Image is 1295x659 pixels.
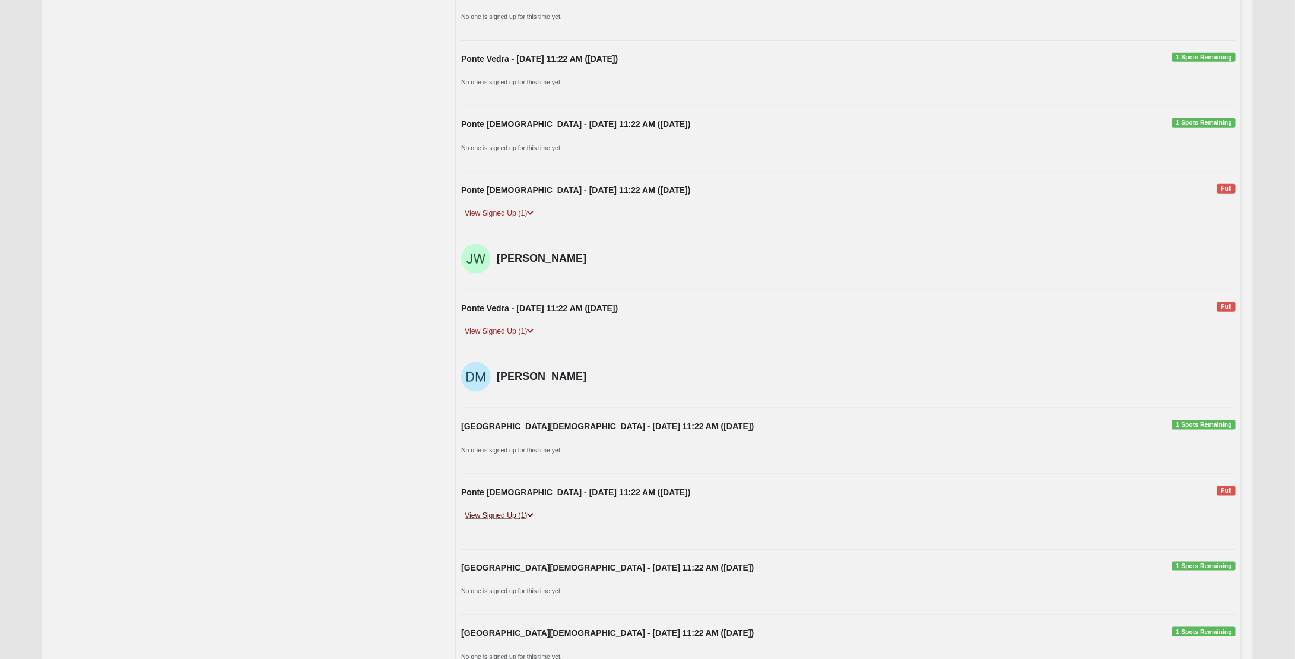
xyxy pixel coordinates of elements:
[1172,118,1236,128] span: 1 Spots Remaining
[461,628,754,638] strong: [GEOGRAPHIC_DATA][DEMOGRAPHIC_DATA] - [DATE] 11:22 AM ([DATE])
[461,207,537,220] a: View Signed Up (1)
[461,303,618,313] strong: Ponte Vedra - [DATE] 11:22 AM ([DATE])
[1217,302,1236,312] span: Full
[461,362,491,392] img: Derek Mountford
[497,370,707,384] h4: [PERSON_NAME]
[461,119,691,129] strong: Ponte [DEMOGRAPHIC_DATA] - [DATE] 11:22 AM ([DATE])
[461,422,754,431] strong: [GEOGRAPHIC_DATA][DEMOGRAPHIC_DATA] - [DATE] 11:22 AM ([DATE])
[461,487,691,497] strong: Ponte [DEMOGRAPHIC_DATA] - [DATE] 11:22 AM ([DATE])
[461,54,618,64] strong: Ponte Vedra - [DATE] 11:22 AM ([DATE])
[461,13,562,20] small: No one is signed up for this time yet.
[497,252,707,265] h4: [PERSON_NAME]
[461,509,537,522] a: View Signed Up (1)
[461,185,691,195] strong: Ponte [DEMOGRAPHIC_DATA] - [DATE] 11:22 AM ([DATE])
[1217,486,1236,496] span: Full
[461,325,537,338] a: View Signed Up (1)
[1172,562,1236,571] span: 1 Spots Remaining
[461,563,754,572] strong: [GEOGRAPHIC_DATA][DEMOGRAPHIC_DATA] - [DATE] 11:22 AM ([DATE])
[461,446,562,454] small: No one is signed up for this time yet.
[1172,420,1236,430] span: 1 Spots Remaining
[1172,53,1236,62] span: 1 Spots Remaining
[461,587,562,594] small: No one is signed up for this time yet.
[1172,627,1236,636] span: 1 Spots Remaining
[461,144,562,151] small: No one is signed up for this time yet.
[461,78,562,85] small: No one is signed up for this time yet.
[1217,184,1236,194] span: Full
[461,244,491,274] img: Jason Weilage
